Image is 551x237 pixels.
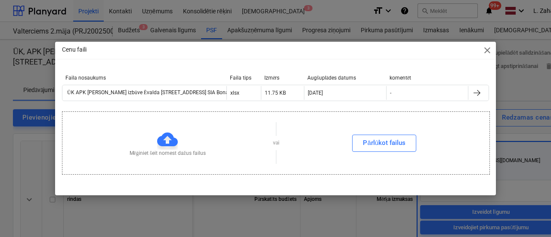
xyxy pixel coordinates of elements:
div: - [390,90,391,96]
div: Mēģiniet šeit nomest dažus failusvaiPārlūkot failus [62,111,490,175]
div: Faila nosaukums [65,75,223,81]
p: vai [273,139,279,147]
p: Cenu faili [62,45,87,54]
p: Mēģiniet šeit nomest dažus failus [130,150,206,157]
div: Augšuplādes datums [307,75,383,81]
div: komentēt [390,75,465,81]
div: 11.75 KB [265,90,286,96]
div: [DATE] [308,90,323,96]
div: Faila tips [230,75,257,81]
div: Izmērs [264,75,300,81]
div: xlsx [230,90,239,96]
button: Pārlūkot failus [352,135,416,152]
iframe: Chat Widget [508,196,551,237]
div: ŪK APK [PERSON_NAME] izbūve Ēvalda [STREET_ADDRESS] SIA Bonava Latvija.xlsx [66,89,261,96]
span: close [482,45,492,55]
div: Pārlūkot failus [363,137,406,148]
